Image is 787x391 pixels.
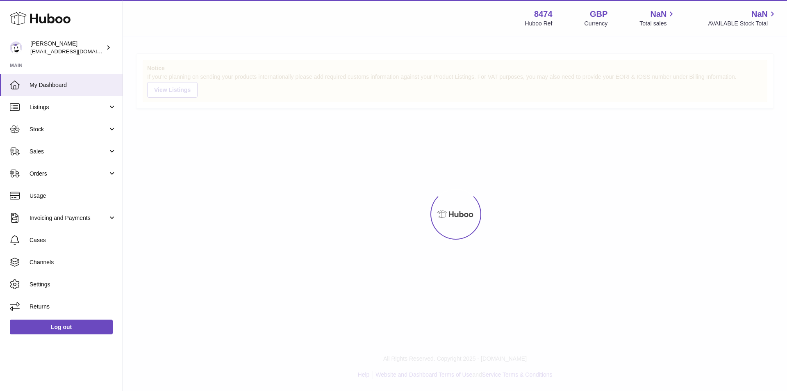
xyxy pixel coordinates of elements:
span: Returns [30,303,116,311]
strong: 8474 [534,9,553,20]
span: Settings [30,281,116,288]
span: Sales [30,148,108,155]
div: Currency [585,20,608,27]
span: Total sales [639,20,676,27]
span: NaN [751,9,768,20]
div: [PERSON_NAME] [30,40,104,55]
a: NaN Total sales [639,9,676,27]
img: orders@neshealth.com [10,41,22,54]
span: Cases [30,236,116,244]
span: NaN [650,9,666,20]
a: Log out [10,320,113,334]
span: Orders [30,170,108,178]
div: Huboo Ref [525,20,553,27]
span: Stock [30,126,108,133]
strong: GBP [590,9,607,20]
span: Listings [30,103,108,111]
span: Usage [30,192,116,200]
span: AVAILABLE Stock Total [708,20,777,27]
span: Invoicing and Payments [30,214,108,222]
span: My Dashboard [30,81,116,89]
a: NaN AVAILABLE Stock Total [708,9,777,27]
span: Channels [30,258,116,266]
span: [EMAIL_ADDRESS][DOMAIN_NAME] [30,48,121,55]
